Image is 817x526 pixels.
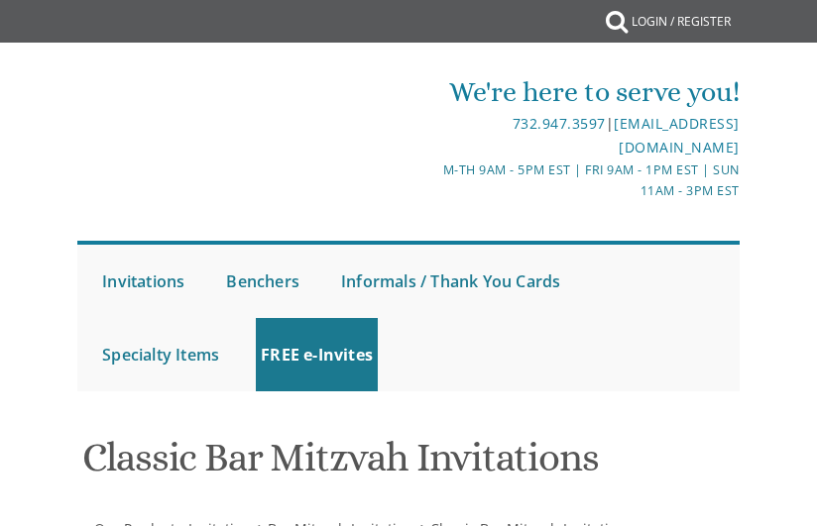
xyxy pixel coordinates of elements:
a: Informals / Thank You Cards [336,245,565,318]
h1: Classic Bar Mitzvah Invitations [82,436,736,494]
div: We're here to serve you! [409,72,739,112]
a: Benchers [221,245,304,318]
a: 732.947.3597 [513,114,606,133]
a: [EMAIL_ADDRESS][DOMAIN_NAME] [614,114,740,157]
div: M-Th 9am - 5pm EST | Fri 9am - 1pm EST | Sun 11am - 3pm EST [409,159,739,202]
div: | [409,112,739,159]
a: Specialty Items [97,318,224,391]
a: Invitations [97,245,189,318]
a: FREE e-Invites [256,318,378,391]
